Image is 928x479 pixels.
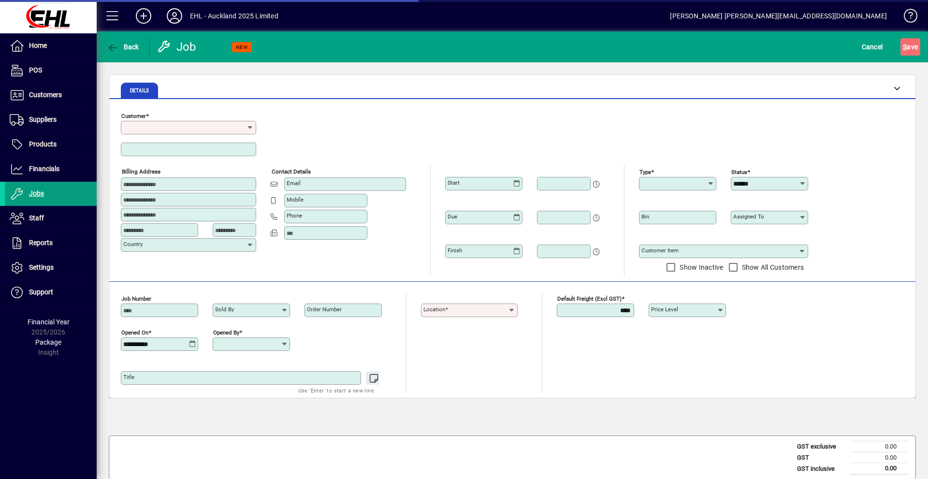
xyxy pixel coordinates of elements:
[5,83,97,107] a: Customers
[29,214,44,222] span: Staff
[28,318,70,326] span: Financial Year
[29,140,57,148] span: Products
[639,169,651,175] mat-label: Type
[159,7,190,25] button: Profile
[215,306,234,313] mat-label: Sold by
[5,132,97,157] a: Products
[123,241,143,247] mat-label: Country
[107,43,139,51] span: Back
[287,212,302,219] mat-label: Phone
[5,231,97,255] a: Reports
[287,196,304,203] mat-label: Mobile
[29,116,57,123] span: Suppliers
[5,34,97,58] a: Home
[130,88,149,93] span: Details
[29,42,47,49] span: Home
[236,44,248,50] span: NEW
[557,295,622,302] mat-label: Default Freight (excl GST)
[850,452,908,463] td: 0.00
[5,206,97,231] a: Staff
[859,38,885,56] button: Cancel
[731,169,747,175] mat-label: Status
[157,39,198,55] div: Job
[641,247,679,254] mat-label: Customer Item
[733,213,764,220] mat-label: Assigned to
[862,39,883,55] span: Cancel
[298,385,374,396] mat-hint: Use 'Enter' to start a new line
[641,213,649,220] mat-label: Bin
[670,8,887,24] div: [PERSON_NAME] [PERSON_NAME][EMAIL_ADDRESS][DOMAIN_NAME]
[651,306,678,313] mat-label: Price Level
[29,288,53,296] span: Support
[287,180,301,187] mat-label: Email
[121,113,146,119] mat-label: Customer
[5,157,97,181] a: Financials
[448,247,462,254] mat-label: Finish
[850,463,908,475] td: 0.00
[104,38,142,56] button: Back
[5,256,97,280] a: Settings
[792,452,850,463] td: GST
[903,39,918,55] span: ave
[740,262,804,272] label: Show All Customers
[121,329,148,336] mat-label: Opened On
[792,441,850,452] td: GST exclusive
[423,306,445,313] mat-label: Location
[5,108,97,132] a: Suppliers
[448,179,460,186] mat-label: Start
[850,441,908,452] td: 0.00
[900,38,920,56] button: Save
[35,338,61,346] span: Package
[190,8,278,24] div: EHL - Auckland 2025 Limited
[121,295,151,302] mat-label: Job number
[897,2,916,33] a: Knowledge Base
[29,263,54,271] span: Settings
[29,239,53,247] span: Reports
[29,189,44,197] span: Jobs
[903,43,907,51] span: S
[792,463,850,475] td: GST inclusive
[307,306,342,313] mat-label: Order number
[29,66,42,74] span: POS
[448,213,457,220] mat-label: Due
[128,7,159,25] button: Add
[678,262,723,272] label: Show Inactive
[5,280,97,305] a: Support
[213,329,239,336] mat-label: Opened by
[29,91,62,99] span: Customers
[29,165,59,173] span: Financials
[97,38,150,56] app-page-header-button: Back
[123,374,134,380] mat-label: Title
[5,58,97,83] a: POS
